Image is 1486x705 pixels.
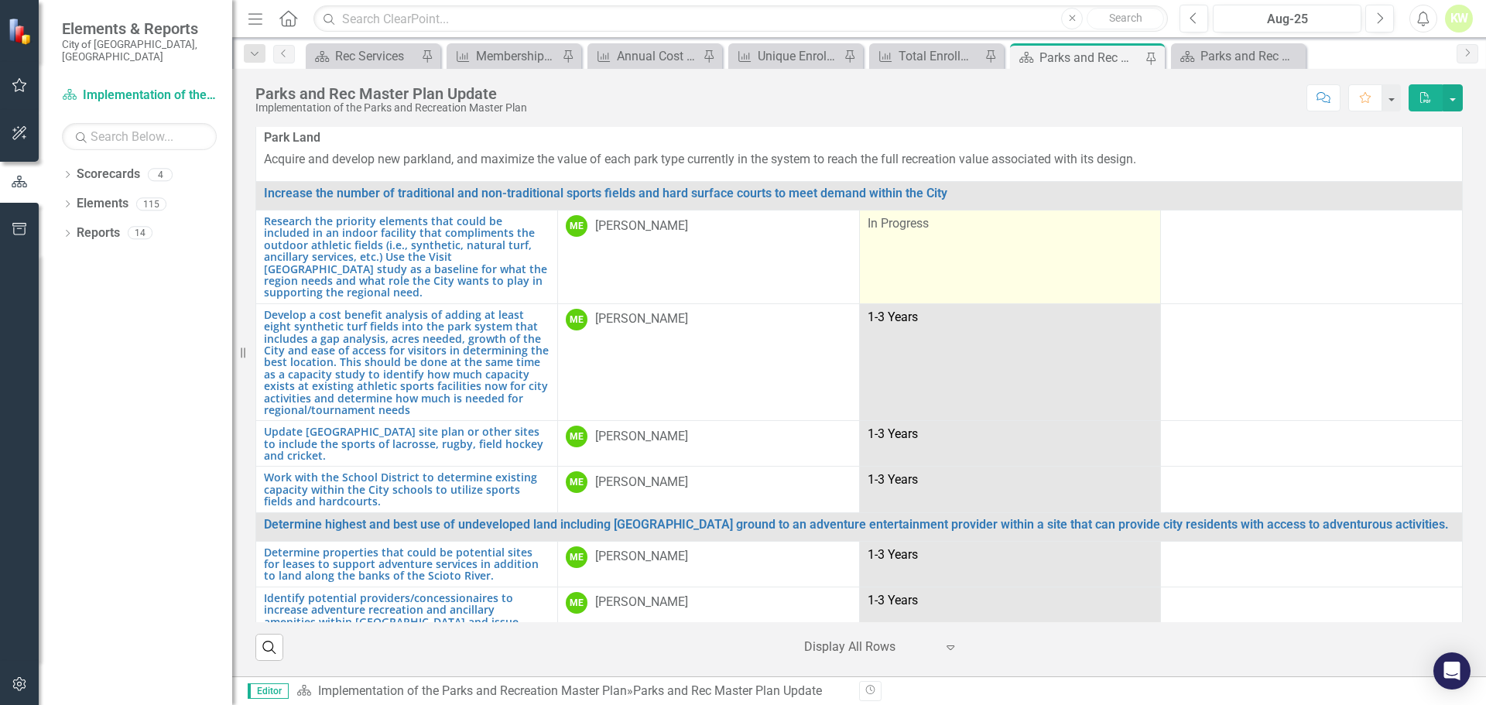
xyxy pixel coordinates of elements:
div: Unique Enrollment [758,46,840,66]
div: Parks and Rec Master Plan Update [1200,46,1302,66]
td: Double-Click to Edit [859,421,1161,467]
div: 4 [148,168,173,181]
input: Search ClearPoint... [313,5,1168,33]
td: Double-Click to Edit [1161,210,1463,304]
a: Implementation of the Parks and Recreation Master Plan [318,683,627,698]
div: ME [566,426,587,447]
div: Implementation of the Parks and Recreation Master Plan [255,102,527,114]
div: Memberships - Outdoor Pools [476,46,558,66]
div: 115 [136,197,166,210]
td: Double-Click to Edit [859,210,1161,304]
a: Identify potential providers/concessionaires to increase adventure recreation and ancillary ameni... [264,592,550,640]
td: Double-Click to Edit [1161,303,1463,421]
button: Aug-25 [1213,5,1361,33]
td: Double-Click to Edit [1161,421,1463,467]
a: Research the priority elements that could be included in an indoor facility that compliments the ... [264,215,550,299]
span: Search [1109,12,1142,24]
button: KW [1445,5,1473,33]
td: Double-Click to Edit [557,541,859,587]
td: Double-Click to Edit [1161,541,1463,587]
td: Double-Click to Edit [859,587,1161,645]
a: Determine highest and best use of undeveloped land including [GEOGRAPHIC_DATA] ground to an adven... [264,518,1454,532]
div: Parks and Rec Master Plan Update [633,683,822,698]
div: [PERSON_NAME] [595,474,688,491]
div: 14 [128,227,152,240]
td: Double-Click to Edit Right Click for Context Menu [256,303,558,421]
a: Memberships - Outdoor Pools [450,46,558,66]
div: [PERSON_NAME] [595,594,688,611]
td: Double-Click to Edit Right Click for Context Menu [256,541,558,587]
a: Total Enrollment [873,46,981,66]
div: Annual Cost Recovery [617,46,699,66]
div: » [296,683,847,700]
td: Double-Click to Edit [859,541,1161,587]
td: Double-Click to Edit Right Click for Context Menu [256,587,558,645]
img: ClearPoint Strategy [8,18,35,45]
span: Park Land [264,129,1454,147]
td: Double-Click to Edit [859,303,1161,421]
td: Double-Click to Edit Right Click for Context Menu [256,421,558,467]
div: ME [566,592,587,614]
div: Open Intercom Messenger [1433,652,1471,690]
span: 1-3 Years [868,547,918,562]
a: Parks and Rec Master Plan Update [1175,46,1302,66]
span: 1-3 Years [868,426,918,441]
div: [PERSON_NAME] [595,310,688,328]
a: Work with the School District to determine existing capacity within the City schools to utilize s... [264,471,550,507]
p: Acquire and develop new parkland, and maximize the value of each park type currently in the syste... [264,151,1454,169]
td: Double-Click to Edit Right Click for Context Menu [256,512,1463,541]
div: Aug-25 [1218,10,1356,29]
input: Search Below... [62,123,217,150]
a: Scorecards [77,166,140,183]
div: ME [566,546,587,568]
td: Double-Click to Edit Right Click for Context Menu [256,182,1463,210]
a: Reports [77,224,120,242]
a: Elements [77,195,128,213]
span: Elements & Reports [62,19,217,38]
a: Develop a cost benefit analysis of adding at least eight synthetic turf fields into the park syst... [264,309,550,416]
div: ME [566,309,587,330]
small: City of [GEOGRAPHIC_DATA], [GEOGRAPHIC_DATA] [62,38,217,63]
td: Double-Click to Edit [859,467,1161,512]
td: Double-Click to Edit [557,587,859,645]
a: Unique Enrollment [732,46,840,66]
td: Double-Click to Edit [557,303,859,421]
span: 1-3 Years [868,593,918,607]
a: Implementation of the Parks and Recreation Master Plan [62,87,217,104]
div: [PERSON_NAME] [595,428,688,446]
div: ME [566,471,587,493]
td: Double-Click to Edit [1161,587,1463,645]
div: Total Enrollment [899,46,981,66]
div: Rec Services [335,46,417,66]
td: Double-Click to Edit [256,125,1463,182]
a: Rec Services [310,46,417,66]
div: [PERSON_NAME] [595,217,688,235]
span: 1-3 Years [868,472,918,487]
td: Double-Click to Edit [557,210,859,304]
td: Double-Click to Edit Right Click for Context Menu [256,210,558,304]
span: Editor [248,683,289,699]
div: Parks and Rec Master Plan Update [1039,48,1142,67]
a: Annual Cost Recovery [591,46,699,66]
button: Search [1087,8,1164,29]
div: ME [566,215,587,237]
td: Double-Click to Edit Right Click for Context Menu [256,467,558,512]
div: [PERSON_NAME] [595,548,688,566]
span: 1-3 Years [868,310,918,324]
td: Double-Click to Edit [557,421,859,467]
a: Update [GEOGRAPHIC_DATA] site plan or other sites to include the sports of lacrosse, rugby, field... [264,426,550,461]
a: Increase the number of traditional and non-traditional sports fields and hard surface courts to m... [264,187,1454,200]
span: In Progress [868,216,929,231]
td: Double-Click to Edit [1161,467,1463,512]
div: Parks and Rec Master Plan Update [255,85,527,102]
a: Determine properties that could be potential sites for leases to support adventure services in ad... [264,546,550,582]
td: Double-Click to Edit [557,467,859,512]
